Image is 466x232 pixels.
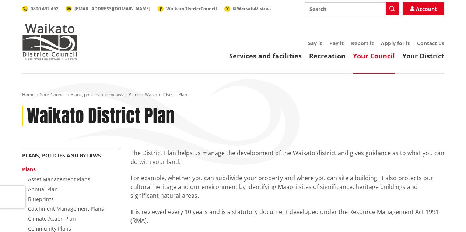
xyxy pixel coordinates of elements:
[28,176,90,183] a: Asset Management Plans
[403,2,444,15] a: Account
[40,92,66,98] a: Your Council
[351,40,374,47] a: Report it
[22,166,36,173] a: Plans
[166,6,217,12] span: WaikatoDistrictCouncil
[28,215,76,222] a: Climate Action Plan
[71,92,123,98] a: Plans, policies and bylaws
[28,225,71,232] a: Community Plans
[28,186,58,193] a: Annual Plan
[28,205,104,212] a: Catchment Management Plans
[381,40,410,47] a: Apply for it
[158,6,217,12] a: WaikatoDistrictCouncil
[305,2,399,15] input: Search input
[402,51,444,60] a: Your District
[229,51,302,60] a: Services and facilities
[145,92,187,98] span: Waikato District Plan
[31,6,59,12] span: 0800 492 452
[329,40,344,47] a: Pay it
[28,196,54,203] a: Blueprints
[22,92,35,98] a: Home
[233,5,271,11] span: @WaikatoDistrict
[22,152,101,159] a: Plans, policies and bylaws
[22,24,77,60] img: Waikato District Council - Te Kaunihera aa Takiwaa o Waikato
[308,40,322,47] a: Say it
[417,40,444,47] a: Contact us
[353,51,395,60] a: Your Council
[129,92,140,98] a: Plans
[130,207,444,225] p: It is reviewed every 10 years and is a statutory document developed under the Resource Management...
[66,6,150,12] a: [EMAIL_ADDRESS][DOMAIN_NAME]
[130,174,444,200] p: For example, whether you can subdivide your property and where you can site a building. It also p...
[309,51,346,60] a: Recreation
[130,149,444,166] p: The District Plan helps us manage the development of the Waikato district and gives guidance as t...
[27,106,175,127] h1: Waikato District Plan
[224,5,271,11] a: @WaikatoDistrict
[22,6,59,12] a: 0800 492 452
[22,92,444,98] nav: breadcrumb
[74,6,150,12] span: [EMAIL_ADDRESS][DOMAIN_NAME]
